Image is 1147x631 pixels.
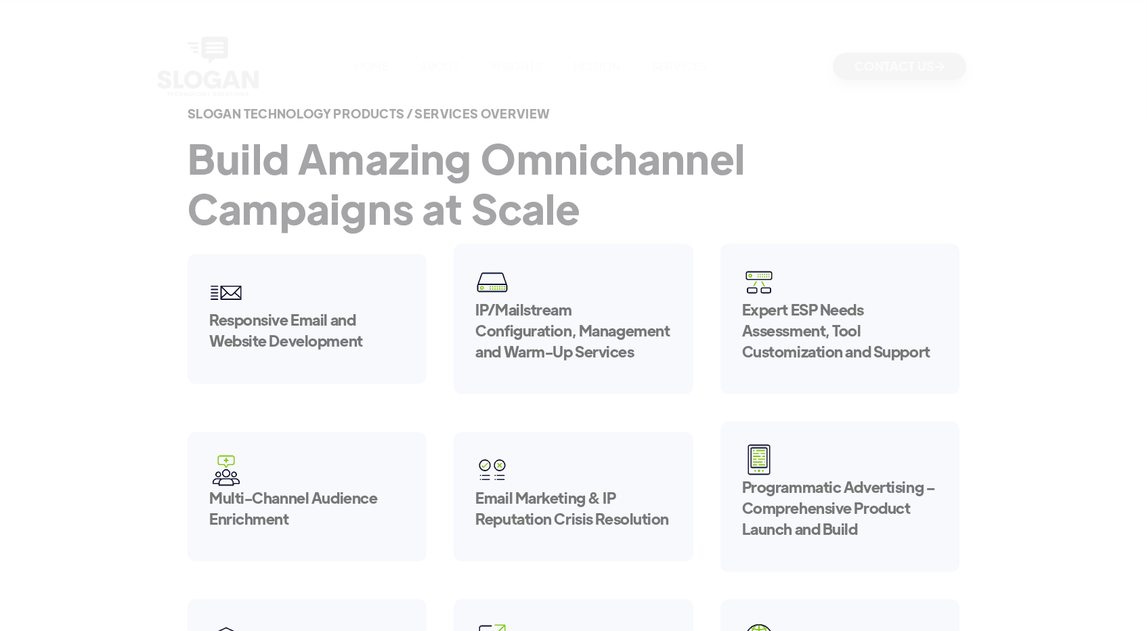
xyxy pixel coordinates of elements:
[742,299,938,362] h5: Expert ESP Needs Assessment, Tool Customization and Support
[154,33,262,100] a: home
[475,487,671,529] h5: Email Marketing & IP Reputation Crisis Resolution
[420,59,459,73] a: ABOUT
[833,53,966,80] a: CONTACT US
[475,299,671,362] h5: IP/Mailstream Configuration, Management and Warm-Up Services
[742,477,938,539] h5: Programmatic Advertising – Comprehensive Product Launch and Build
[490,59,542,73] a: INSIGHTS
[209,487,405,529] h5: Multi-Channel Audience Enrichment
[209,309,405,351] h5: Responsive Email and Website Development
[355,59,389,73] a: HOME
[935,62,945,71] span: 
[651,59,706,73] a: SERVICES
[188,133,959,233] h1: Build Amazing Omnichannel Campaigns at Scale
[573,59,621,73] a: MISSION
